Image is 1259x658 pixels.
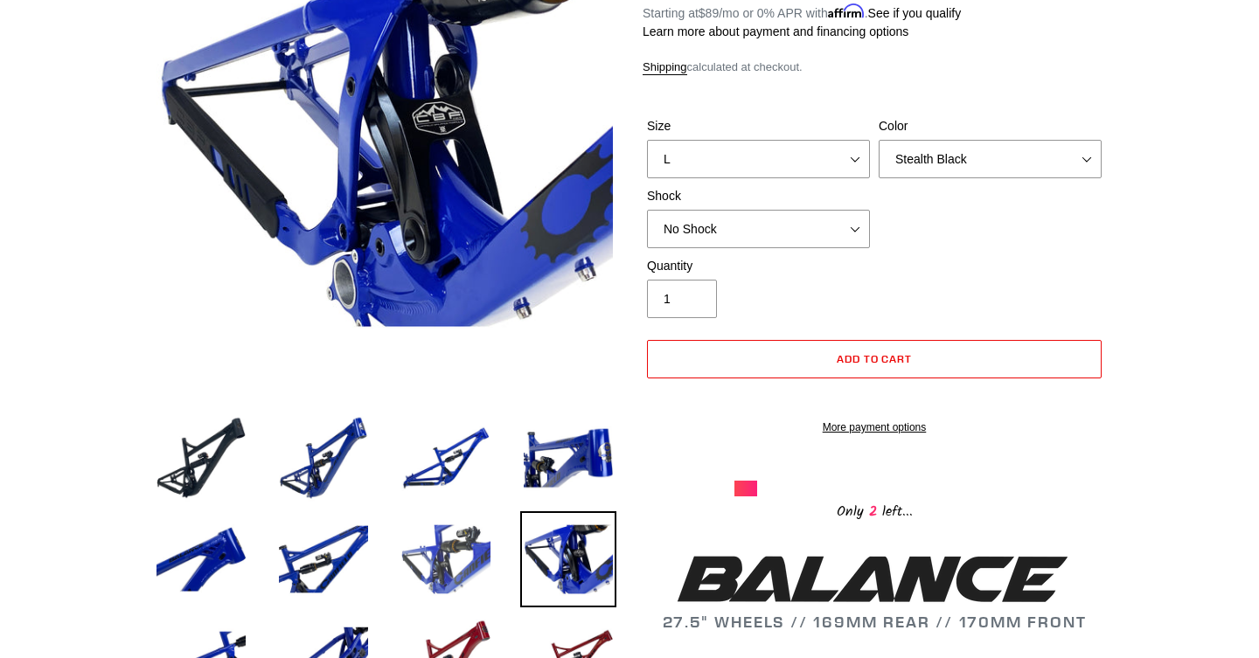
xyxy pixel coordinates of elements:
a: See if you qualify - Learn more about Affirm Financing (opens in modal) [868,6,962,20]
img: Load image into Gallery viewer, BALANCE - Frameset [520,410,616,506]
img: Load image into Gallery viewer, BALANCE - Frameset [153,511,249,607]
button: Add to cart [647,340,1102,378]
div: Only left... [734,496,1014,523]
img: Load image into Gallery viewer, BALANCE - Frameset [275,410,372,506]
span: Affirm [828,3,865,18]
div: calculated at checkout. [643,59,1106,76]
img: Load image into Gallery viewer, BALANCE - Frameset [398,410,494,506]
label: Quantity [647,257,870,275]
label: Size [647,117,870,135]
img: Load image into Gallery viewer, BALANCE - Frameset [153,410,249,506]
label: Color [879,117,1102,135]
img: Load image into Gallery viewer, BALANCE - Frameset [520,511,616,607]
span: 2 [864,501,882,523]
a: Shipping [643,60,687,75]
h2: 27.5" WHEELS // 169MM REAR // 170MM FRONT [643,550,1106,631]
a: Learn more about payment and financing options [643,24,908,38]
span: $89 [699,6,719,20]
img: Load image into Gallery viewer, BALANCE - Frameset [398,511,494,607]
span: Add to cart [837,352,913,365]
a: More payment options [647,419,1102,435]
img: Load image into Gallery viewer, BALANCE - Frameset [275,511,372,607]
label: Shock [647,187,870,205]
